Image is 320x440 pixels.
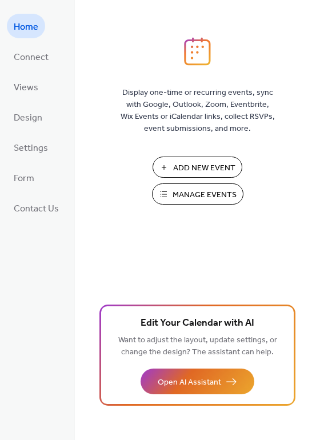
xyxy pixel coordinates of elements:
a: Home [7,14,45,38]
span: Open AI Assistant [158,377,221,389]
a: Settings [7,135,55,159]
button: Add New Event [153,157,242,178]
a: Form [7,165,41,190]
a: Connect [7,44,55,69]
span: Views [14,79,38,97]
span: Design [14,109,42,127]
button: Open AI Assistant [141,369,254,394]
a: Contact Us [7,195,66,220]
a: Views [7,74,45,99]
a: Design [7,105,49,129]
img: logo_icon.svg [184,37,210,66]
span: Add New Event [173,162,235,174]
span: Connect [14,49,49,66]
span: Home [14,18,38,36]
span: Contact Us [14,200,59,218]
button: Manage Events [152,183,243,205]
span: Want to adjust the layout, update settings, or change the design? The assistant can help. [118,333,277,360]
span: Settings [14,139,48,157]
span: Display one-time or recurring events, sync with Google, Outlook, Zoom, Eventbrite, Wix Events or ... [121,87,275,135]
span: Form [14,170,34,187]
span: Manage Events [173,189,237,201]
span: Edit Your Calendar with AI [141,315,254,331]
